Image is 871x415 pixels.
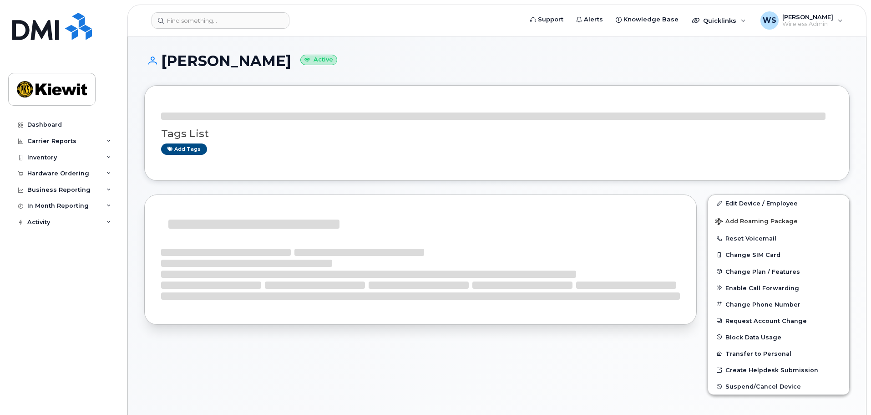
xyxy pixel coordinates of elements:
button: Reset Voicemail [708,230,849,246]
button: Transfer to Personal [708,345,849,362]
span: Add Roaming Package [715,218,798,226]
button: Block Data Usage [708,329,849,345]
button: Suspend/Cancel Device [708,378,849,395]
a: Edit Device / Employee [708,195,849,211]
button: Change Plan / Features [708,263,849,280]
small: Active [300,55,337,65]
button: Add Roaming Package [708,211,849,230]
a: Add tags [161,143,207,155]
button: Change SIM Card [708,246,849,263]
h3: Tags List [161,128,833,139]
h1: [PERSON_NAME] [144,53,850,69]
span: Change Plan / Features [725,268,800,275]
button: Request Account Change [708,313,849,329]
button: Enable Call Forwarding [708,280,849,296]
button: Change Phone Number [708,296,849,313]
span: Suspend/Cancel Device [725,383,801,390]
a: Create Helpdesk Submission [708,362,849,378]
span: Enable Call Forwarding [725,284,799,291]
